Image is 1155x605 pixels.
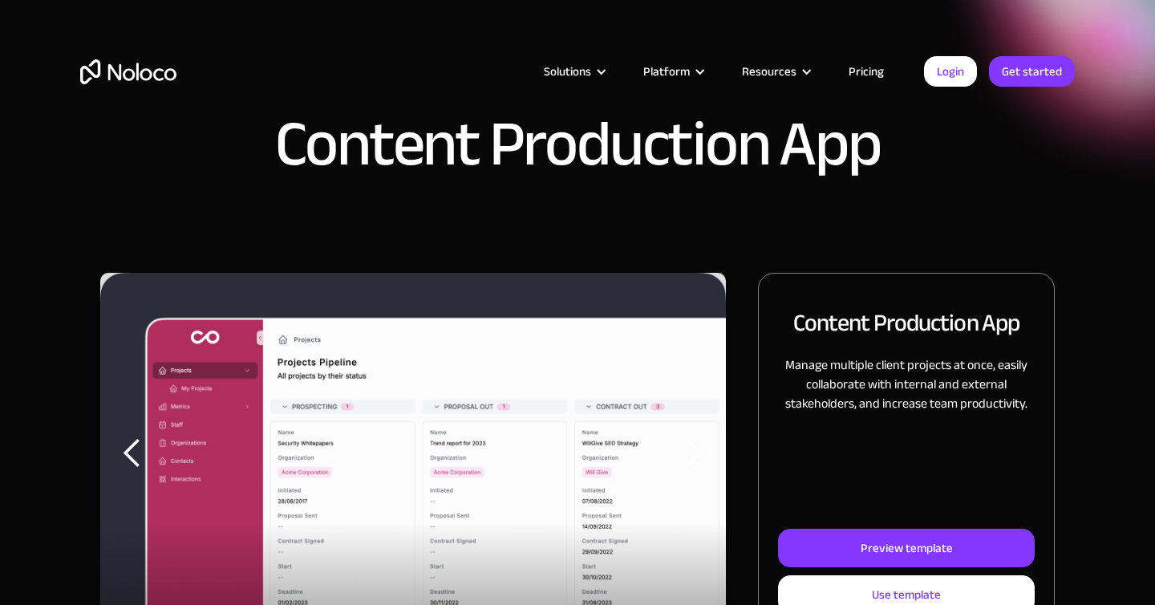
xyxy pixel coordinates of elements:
div: Platform [623,61,722,82]
a: home [80,59,176,84]
div: Platform [643,61,690,82]
h1: Content Production App [275,112,881,177]
div: Resources [722,61,829,82]
a: Preview template [778,529,1035,567]
div: Preview template [861,538,953,558]
div: Solutions [544,61,591,82]
div: Resources [742,61,796,82]
a: Get started [989,56,1075,87]
a: Pricing [829,61,904,82]
div: Use template [872,584,941,605]
a: Login [924,56,977,87]
p: Manage multiple client projects at once, easily collaborate with internal and external stakeholde... [778,355,1035,413]
h2: Content Production App [793,306,1019,339]
div: Solutions [524,61,623,82]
